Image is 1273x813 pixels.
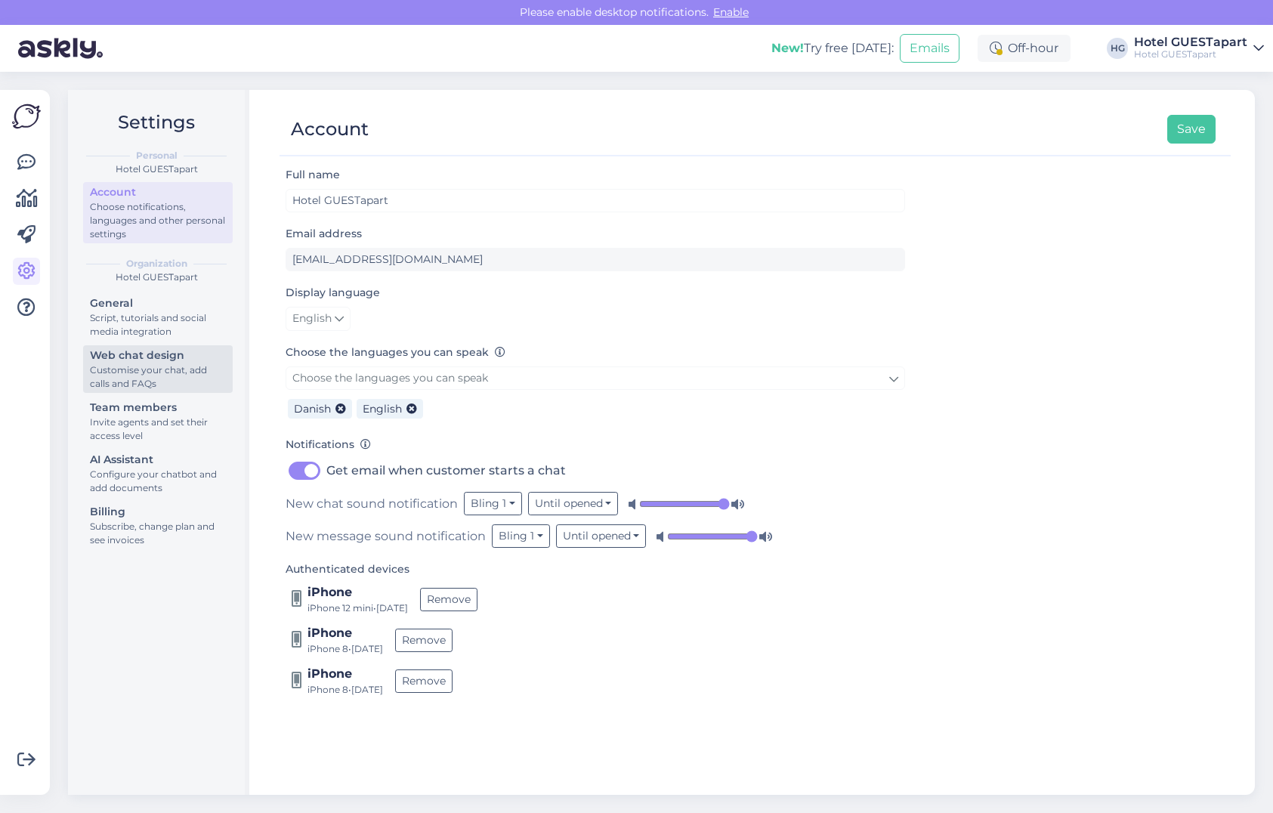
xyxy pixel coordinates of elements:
[307,665,383,683] div: iPhone
[90,184,226,200] div: Account
[83,397,233,445] a: Team membersInvite agents and set their access level
[90,504,226,520] div: Billing
[90,416,226,443] div: Invite agents and set their access level
[292,371,488,385] span: Choose the languages you can speak
[307,642,383,656] div: iPhone 8 • [DATE]
[363,402,402,416] span: English
[286,524,905,548] div: New message sound notification
[90,452,226,468] div: AI Assistant
[556,524,647,548] button: Until opened
[83,450,233,497] a: AI AssistantConfigure your chatbot and add documents
[294,402,331,416] span: Danish
[528,492,619,515] button: Until opened
[83,182,233,243] a: AccountChoose notifications, languages and other personal settings
[307,624,383,642] div: iPhone
[90,520,226,547] div: Subscribe, change plan and see invoices
[307,601,408,615] div: iPhone 12 mini • [DATE]
[286,167,340,183] label: Full name
[286,226,362,242] label: Email address
[80,270,233,284] div: Hotel GUESTapart
[286,189,905,212] input: Enter name
[286,285,380,301] label: Display language
[1134,36,1247,48] div: Hotel GUESTapart
[286,561,409,577] label: Authenticated devices
[286,437,371,453] label: Notifications
[126,257,187,270] b: Organization
[900,34,959,63] button: Emails
[1134,48,1247,60] div: Hotel GUESTapart
[80,108,233,137] h2: Settings
[771,41,804,55] b: New!
[326,459,566,483] label: Get email when customer starts a chat
[395,629,453,652] button: Remove
[1107,38,1128,59] div: HG
[286,248,905,271] input: Enter email
[83,345,233,393] a: Web chat designCustomise your chat, add calls and FAQs
[90,295,226,311] div: General
[12,102,41,131] img: Askly Logo
[395,669,453,693] button: Remove
[90,200,226,241] div: Choose notifications, languages and other personal settings
[492,524,550,548] button: Bling 1
[90,311,226,338] div: Script, tutorials and social media integration
[464,492,522,515] button: Bling 1
[83,502,233,549] a: BillingSubscribe, change plan and see invoices
[80,162,233,176] div: Hotel GUESTapart
[90,363,226,391] div: Customise your chat, add calls and FAQs
[90,468,226,495] div: Configure your chatbot and add documents
[709,5,753,19] span: Enable
[291,115,369,144] div: Account
[292,311,332,327] span: English
[136,149,178,162] b: Personal
[286,492,905,515] div: New chat sound notification
[307,583,408,601] div: iPhone
[771,39,894,57] div: Try free [DATE]:
[978,35,1071,62] div: Off-hour
[90,400,226,416] div: Team members
[83,293,233,341] a: GeneralScript, tutorials and social media integration
[1134,36,1264,60] a: Hotel GUESTapartHotel GUESTapart
[420,588,477,611] button: Remove
[286,345,505,360] label: Choose the languages you can speak
[307,683,383,697] div: iPhone 8 • [DATE]
[286,366,905,390] a: Choose the languages you can speak
[286,307,351,331] a: English
[1167,115,1216,144] button: Save
[90,348,226,363] div: Web chat design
